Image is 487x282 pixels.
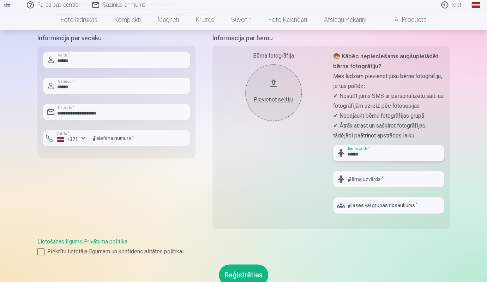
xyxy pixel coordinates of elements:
a: Lietošanas līgums [37,238,82,245]
a: Foto kalendāri [260,10,315,30]
div: Pievienot selfiju [252,95,295,104]
a: Atslēgu piekariņi [315,10,375,30]
label: Piekrītu lietotāja līgumam un konfidencialitātes politikai [37,247,450,256]
label: Valsts [54,131,72,136]
p: Mēs lūdzam pievienot jūsu bērna fotogrāfiju, jo tas palīdz: [333,71,444,91]
a: Krūzes [187,10,223,30]
div: +371 [57,136,78,143]
a: All products [375,10,435,30]
h5: Informācija par vecāku [37,33,196,43]
div: , [37,237,450,256]
button: Pievienot selfiju [245,64,302,121]
p: ✔ Nosūtīt jums SMS ar personalizētu saiti uz fotogrāfijām uzreiz pēc fotosesijas [333,91,444,111]
strong: 🧒 Kāpēc nepieciešams augšupielādēt bērna fotogrāfiju? [333,53,438,70]
a: Magnēti [149,10,187,30]
p: ✔ Ātrāk atrast un sašķirot fotogrāfijas, tādējādi paātrinot apstrādes laiku [333,121,444,141]
a: Suvenīri [223,10,260,30]
button: Valsts*+371 [43,130,89,146]
img: /fa1 [3,3,11,7]
p: ✔ Nepajaukt bērnu fotogrāfijas grupā [333,111,444,121]
div: Bērna fotogrāfija [218,52,329,60]
a: Komplekti [106,10,149,30]
h5: Informācija par bērnu [212,33,450,43]
a: Privātuma politika [84,238,127,245]
a: Foto izdrukas [52,10,106,30]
